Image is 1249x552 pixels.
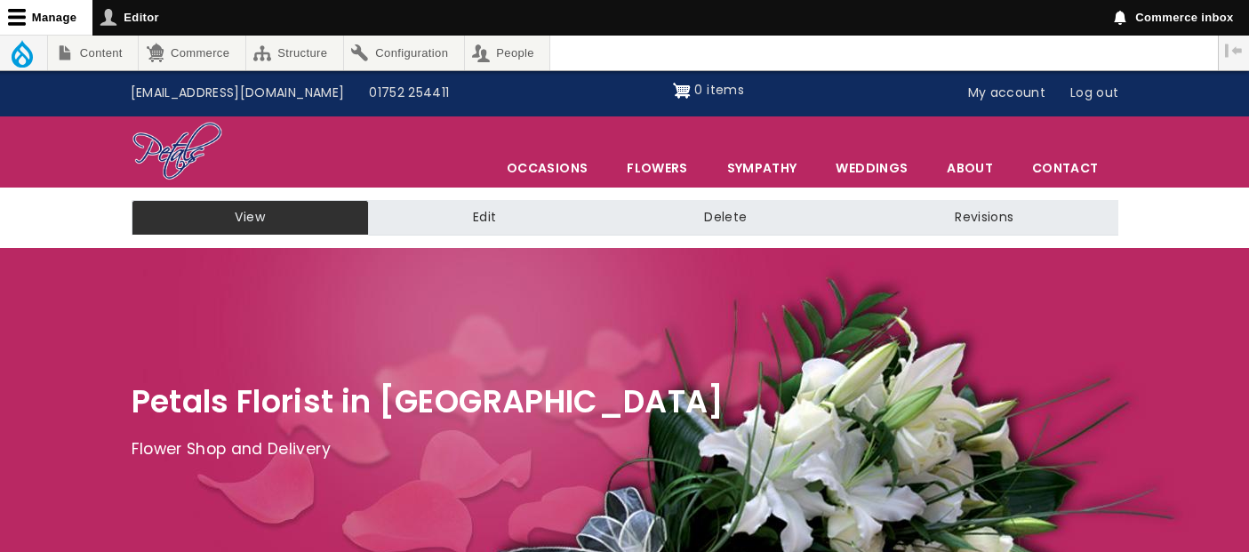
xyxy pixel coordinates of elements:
img: Shopping cart [673,76,691,105]
p: Flower Shop and Delivery [132,436,1118,463]
button: Vertical orientation [1219,36,1249,66]
a: Configuration [344,36,464,70]
a: Contact [1013,149,1117,187]
a: View [132,200,369,236]
a: Delete [600,200,851,236]
span: 0 items [694,81,743,99]
span: Petals Florist in [GEOGRAPHIC_DATA] [132,380,725,423]
a: Revisions [851,200,1117,236]
span: Occasions [488,149,606,187]
a: About [928,149,1012,187]
a: Shopping cart 0 items [673,76,744,105]
a: 01752 254411 [356,76,461,110]
a: Edit [369,200,600,236]
a: Commerce [139,36,244,70]
a: Sympathy [709,149,816,187]
a: My account [956,76,1059,110]
a: [EMAIL_ADDRESS][DOMAIN_NAME] [118,76,357,110]
img: Home [132,121,223,183]
span: Weddings [817,149,926,187]
a: Flowers [608,149,706,187]
a: Content [48,36,138,70]
a: People [465,36,550,70]
a: Log out [1058,76,1131,110]
a: Structure [246,36,343,70]
nav: Tabs [118,200,1132,236]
